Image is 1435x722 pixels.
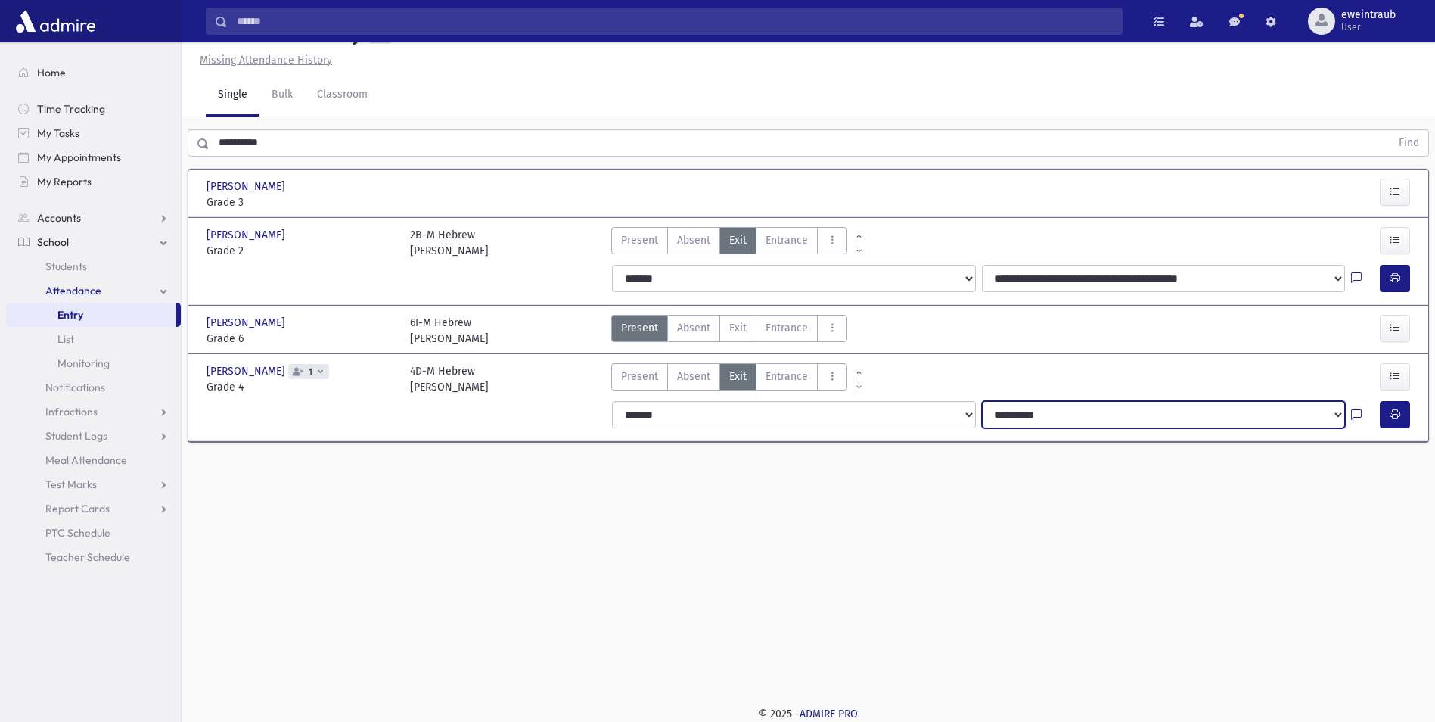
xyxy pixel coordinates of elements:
a: Test Marks [6,472,181,496]
a: Teacher Schedule [6,545,181,569]
input: Search [228,8,1122,35]
div: 4D-M Hebrew [PERSON_NAME] [410,363,489,395]
a: School [6,230,181,254]
a: Monitoring [6,351,181,375]
a: Students [6,254,181,279]
span: Entrance [766,369,808,384]
span: Exit [729,369,747,384]
button: Find [1390,130,1428,156]
span: Exit [729,320,747,336]
a: Bulk [259,74,305,117]
span: Student Logs [45,429,107,443]
span: Meal Attendance [45,453,127,467]
a: Accounts [6,206,181,230]
a: Infractions [6,400,181,424]
span: Grade 3 [207,195,395,210]
span: Test Marks [45,478,97,491]
span: 1 [306,367,315,377]
a: Classroom [305,74,380,117]
a: Missing Attendance History [194,54,332,67]
span: Attendance [45,284,101,297]
span: Monitoring [57,356,110,370]
span: Grade 6 [207,331,395,347]
span: Present [621,320,658,336]
span: Absent [677,320,710,336]
a: PTC Schedule [6,521,181,545]
a: My Appointments [6,145,181,170]
span: Accounts [37,211,81,225]
span: My Appointments [37,151,121,164]
div: 6I-M Hebrew [PERSON_NAME] [410,315,489,347]
span: Teacher Schedule [45,550,130,564]
span: Absent [677,232,710,248]
span: Exit [729,232,747,248]
span: Entry [57,308,83,322]
a: Entry [6,303,176,327]
span: Entrance [766,232,808,248]
span: School [37,235,69,249]
a: Report Cards [6,496,181,521]
span: [PERSON_NAME] [207,227,288,243]
span: [PERSON_NAME] [207,363,288,379]
span: List [57,332,74,346]
a: Home [6,61,181,85]
a: Student Logs [6,424,181,448]
a: Attendance [6,279,181,303]
img: AdmirePro [12,6,99,36]
a: Notifications [6,375,181,400]
div: AttTypes [611,227,847,259]
span: eweintraub [1341,9,1396,21]
a: List [6,327,181,351]
div: AttTypes [611,315,847,347]
span: Absent [677,369,710,384]
span: Infractions [45,405,98,419]
span: Grade 2 [207,243,395,259]
span: Grade 4 [207,379,395,395]
div: © 2025 - [206,706,1411,722]
u: Missing Attendance History [200,54,332,67]
a: My Reports [6,170,181,194]
span: [PERSON_NAME] [207,179,288,195]
span: Home [37,66,66,79]
a: Meal Attendance [6,448,181,472]
span: Notifications [45,381,105,394]
span: Present [621,232,658,248]
span: User [1341,21,1396,33]
span: Report Cards [45,502,110,515]
a: Single [206,74,259,117]
span: My Tasks [37,126,79,140]
span: Students [45,260,87,273]
span: Entrance [766,320,808,336]
a: My Tasks [6,121,181,145]
span: Present [621,369,658,384]
span: Time Tracking [37,102,105,116]
span: My Reports [37,175,92,188]
div: 2B-M Hebrew [PERSON_NAME] [410,227,489,259]
div: AttTypes [611,363,847,395]
span: PTC Schedule [45,526,110,540]
span: [PERSON_NAME] [207,315,288,331]
a: Time Tracking [6,97,181,121]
